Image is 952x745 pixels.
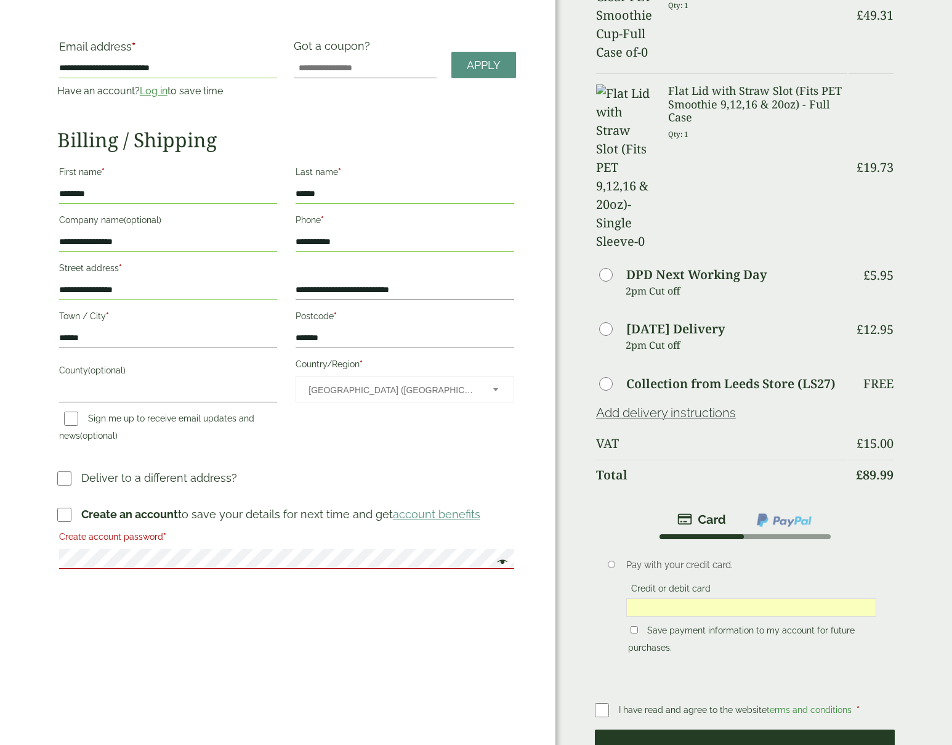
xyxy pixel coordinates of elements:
label: Save payment information to my account for future purchases. [628,625,855,656]
span: United Kingdom (UK) [309,377,477,403]
bdi: 49.31 [857,7,894,23]
img: ppcp-gateway.png [756,512,813,528]
abbr: required [338,167,341,177]
label: Company name [59,211,278,232]
label: Create account password [59,528,514,549]
label: Postcode [296,307,514,328]
abbr: required [360,359,363,369]
label: Email address [59,41,278,59]
span: £ [856,466,863,483]
p: Free [863,377,894,391]
abbr: required [106,311,109,321]
img: Flat Lid with Straw Slot (Fits PET 9,12,16 & 20oz)-Single Sleeve-0 [596,84,653,251]
iframe: Secure card payment input frame [630,602,873,613]
abbr: required [102,167,105,177]
abbr: required [857,705,860,715]
p: 2pm Cut off [626,282,847,300]
h3: Flat Lid with Straw Slot (Fits PET Smoothie 9,12,16 & 20oz) - Full Case [668,84,847,124]
span: (optional) [88,365,126,375]
abbr: required [163,532,166,542]
span: £ [857,435,863,452]
p: Have an account? to save time [57,84,280,99]
bdi: 19.73 [857,159,894,176]
a: Add delivery instructions [596,405,736,420]
p: 2pm Cut off [626,336,847,354]
strong: Create an account [81,508,178,521]
p: Deliver to a different address? [81,470,237,486]
span: £ [857,7,863,23]
bdi: 5.95 [863,267,894,283]
span: I have read and agree to the website [619,705,854,715]
th: Total [596,460,847,490]
label: Credit or debit card [626,584,716,597]
label: Got a coupon? [294,39,375,59]
small: Qty: 1 [668,129,688,139]
label: Collection from Leeds Store (LS27) [626,378,836,390]
span: £ [857,159,863,176]
abbr: required [334,311,337,321]
label: Phone [296,211,514,232]
span: (optional) [124,215,161,225]
label: Country/Region [296,356,514,377]
abbr: required [132,40,135,53]
label: Town / City [59,307,278,328]
label: Sign me up to receive email updates and news [59,413,254,444]
a: account benefits [393,508,480,521]
span: (optional) [80,431,118,441]
small: Qty: 1 [668,1,688,10]
p: to save your details for next time and get [81,506,480,523]
img: stripe.png [677,512,726,527]
span: £ [857,321,863,338]
h2: Billing / Shipping [57,128,516,152]
label: County [59,362,278,383]
span: Country/Region [296,377,514,402]
label: Last name [296,163,514,184]
span: Apply [467,59,501,72]
span: £ [863,267,870,283]
abbr: required [321,215,324,225]
a: terms and conditions [767,705,852,715]
bdi: 89.99 [856,466,894,483]
a: Log in [140,85,167,97]
p: Pay with your credit card. [626,558,876,572]
input: Sign me up to receive email updates and news(optional) [64,412,78,426]
label: DPD Next Working Day [626,269,767,281]
label: First name [59,163,278,184]
abbr: required [119,263,122,273]
label: Street address [59,259,278,280]
a: Apply [451,52,516,78]
label: [DATE] Delivery [626,323,725,335]
th: VAT [596,429,847,458]
bdi: 12.95 [857,321,894,338]
bdi: 15.00 [857,435,894,452]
